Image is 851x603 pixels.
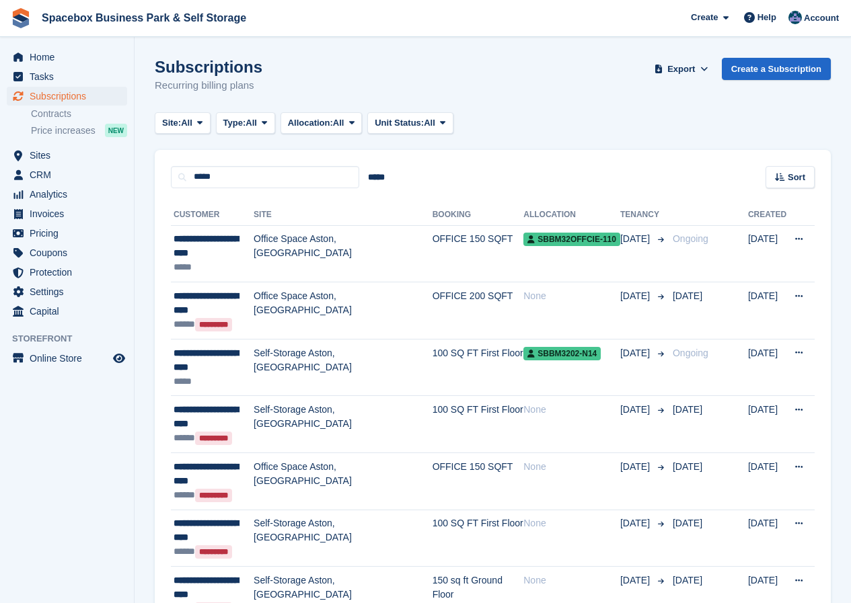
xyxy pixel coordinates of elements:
a: Spacebox Business Park & Self Storage [36,7,252,29]
a: Create a Subscription [722,58,831,80]
a: menu [7,48,127,67]
span: Type: [223,116,246,130]
a: menu [7,67,127,86]
span: [DATE] [673,290,702,301]
span: Invoices [30,204,110,223]
td: [DATE] [748,510,786,567]
span: [DATE] [673,461,702,472]
span: CRM [30,165,110,184]
img: stora-icon-8386f47178a22dfd0bd8f6a31ec36ba5ce8667c1dd55bd0f319d3a0aa187defe.svg [11,8,31,28]
p: Recurring billing plans [155,78,262,93]
span: Subscriptions [30,87,110,106]
a: Contracts [31,108,127,120]
div: NEW [105,124,127,137]
span: Export [667,63,695,76]
span: [DATE] [620,460,653,474]
span: Ongoing [673,233,708,244]
span: Account [804,11,839,25]
td: OFFICE 150 SQFT [433,225,524,282]
span: [DATE] [620,232,653,246]
button: Export [652,58,711,80]
td: 100 SQ FT First Floor [433,396,524,453]
th: Allocation [523,204,620,226]
span: Site: [162,116,181,130]
span: [DATE] [620,346,653,360]
span: [DATE] [673,575,702,586]
a: menu [7,87,127,106]
th: Site [254,204,433,226]
div: None [523,460,620,474]
a: menu [7,282,127,301]
div: None [523,289,620,303]
a: menu [7,146,127,165]
td: Office Space Aston, [GEOGRAPHIC_DATA] [254,225,433,282]
th: Tenancy [620,204,667,226]
span: SBBM32OFFCIE-110 [523,233,620,246]
a: Price increases NEW [31,123,127,138]
span: Home [30,48,110,67]
th: Booking [433,204,524,226]
td: Office Space Aston, [GEOGRAPHIC_DATA] [254,453,433,510]
button: Type: All [216,112,275,134]
span: Capital [30,302,110,321]
td: Self-Storage Aston, [GEOGRAPHIC_DATA] [254,339,433,396]
span: Pricing [30,224,110,243]
span: Protection [30,263,110,282]
a: menu [7,243,127,262]
span: Coupons [30,243,110,262]
span: Help [757,11,776,24]
a: menu [7,349,127,368]
th: Customer [171,204,254,226]
span: SBBM3202-N14 [523,347,601,360]
td: [DATE] [748,282,786,339]
a: menu [7,204,127,223]
a: menu [7,224,127,243]
div: None [523,403,620,417]
a: Preview store [111,350,127,366]
td: [DATE] [748,339,786,396]
span: [DATE] [673,518,702,528]
span: Price increases [31,124,96,137]
span: Tasks [30,67,110,86]
td: 100 SQ FT First Floor [433,339,524,396]
span: Settings [30,282,110,301]
td: [DATE] [748,396,786,453]
img: Daud [788,11,802,24]
span: [DATE] [620,516,653,530]
span: Create [691,11,718,24]
span: All [181,116,192,130]
a: menu [7,263,127,282]
td: Self-Storage Aston, [GEOGRAPHIC_DATA] [254,510,433,567]
span: Ongoing [673,348,708,358]
td: OFFICE 150 SQFT [433,453,524,510]
span: Storefront [12,332,134,346]
a: menu [7,165,127,184]
span: [DATE] [620,289,653,303]
span: All [246,116,257,130]
span: [DATE] [620,573,653,588]
a: menu [7,302,127,321]
td: [DATE] [748,225,786,282]
span: [DATE] [673,404,702,415]
span: All [424,116,435,130]
h1: Subscriptions [155,58,262,76]
span: Sort [788,171,805,184]
span: Unit Status: [375,116,424,130]
button: Allocation: All [281,112,363,134]
span: Analytics [30,185,110,204]
td: OFFICE 200 SQFT [433,282,524,339]
span: Sites [30,146,110,165]
div: None [523,573,620,588]
td: 100 SQ FT First Floor [433,510,524,567]
span: All [333,116,344,130]
button: Site: All [155,112,211,134]
div: None [523,516,620,530]
span: Allocation: [288,116,333,130]
td: [DATE] [748,453,786,510]
th: Created [748,204,786,226]
button: Unit Status: All [367,112,453,134]
td: Office Space Aston, [GEOGRAPHIC_DATA] [254,282,433,339]
td: Self-Storage Aston, [GEOGRAPHIC_DATA] [254,396,433,453]
span: Online Store [30,349,110,368]
span: [DATE] [620,403,653,417]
